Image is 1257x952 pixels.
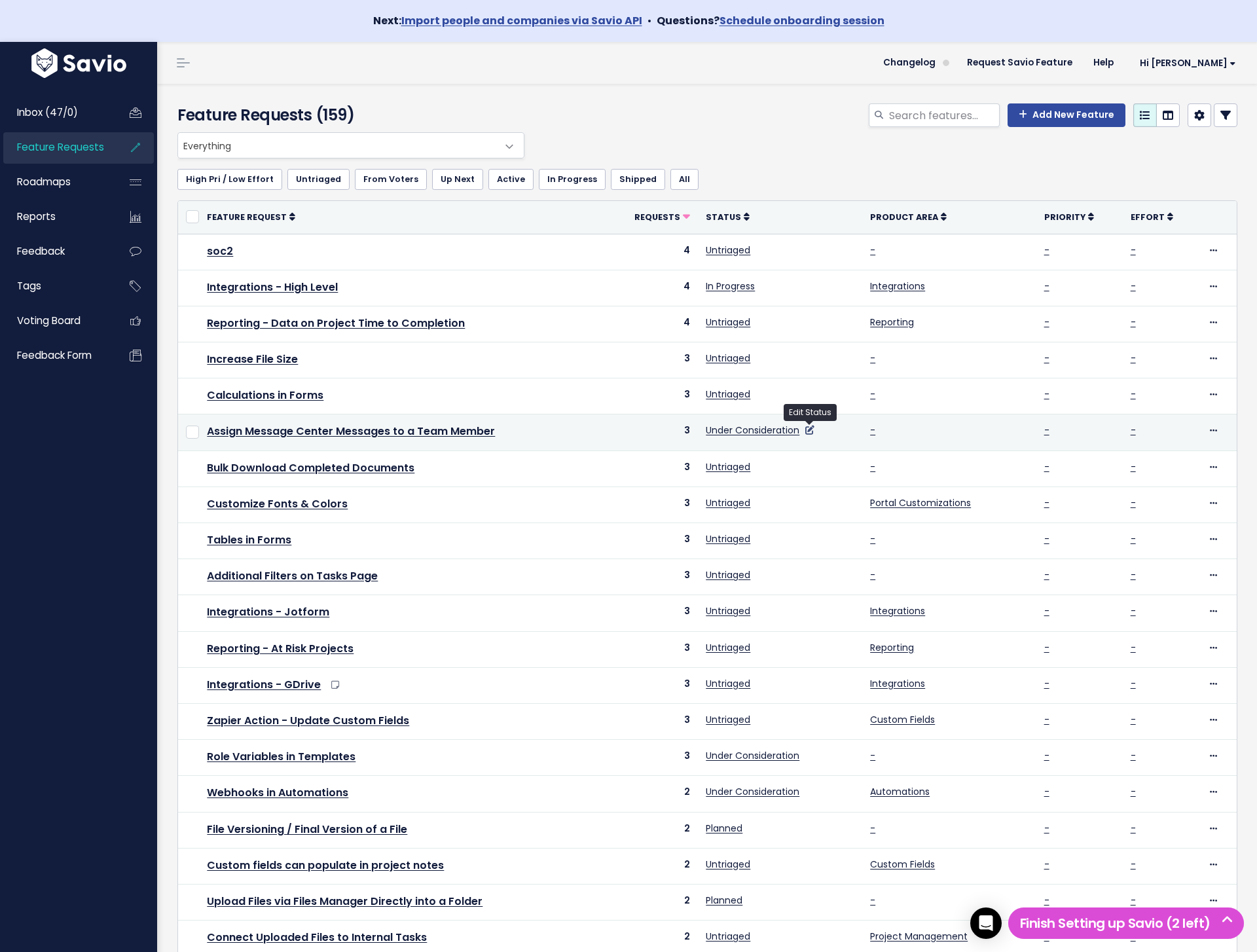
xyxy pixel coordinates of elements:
[1044,210,1094,223] a: Priority
[207,749,355,764] a: Role Variables in Templates
[611,169,665,190] a: Shipped
[177,103,518,127] h4: Feature Requests (159)
[1044,858,1049,871] a: -
[604,740,698,776] td: 3
[207,388,323,403] a: Calculations in Forms
[706,785,799,798] a: Under Consideration
[706,894,742,907] a: Planned
[870,280,925,293] a: Integrations
[1131,352,1136,365] a: -
[706,316,750,329] a: Untriaged
[3,98,109,128] a: Inbox (47/0)
[207,244,233,259] a: soc2
[1044,316,1049,329] a: -
[706,211,741,223] span: Status
[207,822,407,837] a: File Versioning / Final Version of a File
[1131,460,1136,473] a: -
[1044,352,1049,365] a: -
[1131,568,1136,581] a: -
[207,532,291,547] a: Tables in Forms
[1044,280,1049,293] a: -
[1044,641,1049,654] a: -
[287,169,350,190] a: Untriaged
[870,713,935,726] a: Custom Fields
[1131,713,1136,726] a: -
[401,13,642,28] a: Import people and companies via Savio API
[604,270,698,306] td: 4
[706,641,750,654] a: Untriaged
[1044,822,1049,835] a: -
[1131,496,1136,509] a: -
[1131,641,1136,654] a: -
[870,532,875,545] a: -
[604,848,698,884] td: 2
[1131,424,1136,437] a: -
[706,388,750,401] a: Untriaged
[647,13,651,28] span: •
[1131,388,1136,401] a: -
[870,388,875,401] a: -
[207,568,378,583] a: Additional Filters on Tasks Page
[207,352,298,367] a: Increase File Size
[1044,604,1049,617] a: -
[488,169,534,190] a: Active
[17,175,71,189] span: Roadmaps
[207,316,465,331] a: Reporting - Data on Project Time to Completion
[207,424,495,439] a: Assign Message Center Messages to a Team Member
[3,202,109,232] a: Reports
[870,604,925,617] a: Integrations
[177,169,1237,190] ul: Filter feature requests
[870,749,875,762] a: -
[432,169,483,190] a: Up Next
[177,132,524,158] span: Everything
[207,210,295,223] a: Feature Request
[1131,604,1136,617] a: -
[1044,388,1049,401] a: -
[870,210,947,223] a: Product Area
[539,169,606,190] a: In Progress
[17,105,78,119] span: Inbox (47/0)
[870,568,875,581] a: -
[3,306,109,336] a: Voting Board
[870,858,935,871] a: Custom Fields
[207,604,329,619] a: Integrations - Jotform
[706,496,750,509] a: Untriaged
[1131,532,1136,545] a: -
[3,340,109,371] a: Feedback form
[207,641,354,656] a: Reporting - At Risk Projects
[883,58,936,67] span: Changelog
[1131,244,1136,257] a: -
[1131,785,1136,798] a: -
[604,812,698,848] td: 2
[634,211,680,223] span: Requests
[870,930,968,943] a: Project Management
[706,749,799,762] a: Under Consideration
[1140,58,1236,68] span: Hi [PERSON_NAME]
[970,907,1002,939] div: Open Intercom Messenger
[1044,894,1049,907] a: -
[706,677,750,690] a: Untriaged
[373,13,642,28] strong: Next:
[706,210,750,223] a: Status
[706,822,742,835] a: Planned
[1044,424,1049,437] a: -
[207,930,427,945] a: Connect Uploaded Files to Internal Tasks
[604,631,698,667] td: 3
[1044,677,1049,690] a: -
[870,460,875,473] a: -
[1044,749,1049,762] a: -
[720,13,884,28] a: Schedule onboarding session
[1044,244,1049,257] a: -
[604,523,698,559] td: 3
[355,169,427,190] a: From Voters
[870,822,875,835] a: -
[604,486,698,522] td: 3
[1131,749,1136,762] a: -
[1044,785,1049,798] a: -
[604,703,698,739] td: 3
[870,496,971,509] a: Portal Customizations
[706,858,750,871] a: Untriaged
[17,279,41,293] span: Tags
[604,342,698,378] td: 3
[207,460,414,475] a: Bulk Download Completed Documents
